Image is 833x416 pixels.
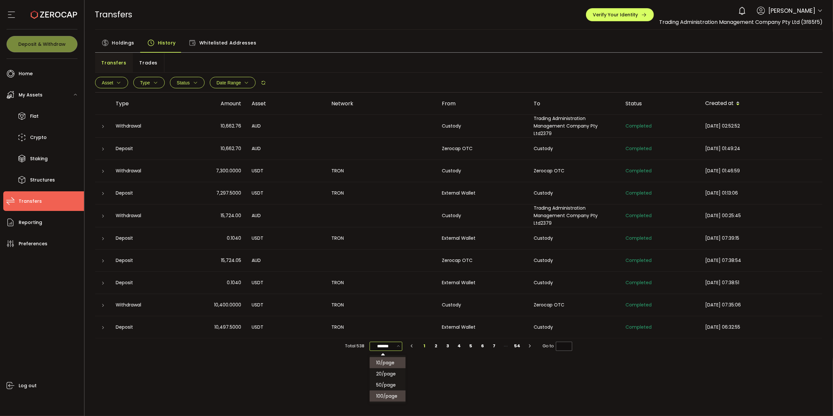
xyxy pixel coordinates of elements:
div: Custody [529,145,621,152]
li: 7 [488,341,500,351]
span: Whitelisted Addresses [199,36,257,49]
div: Custody [529,234,621,242]
div: USDT [247,323,326,331]
span: Completed [626,279,652,286]
span: 20/page [376,371,396,377]
div: Deposit [111,189,173,197]
div: Zerocap OTC [529,301,621,309]
button: Status [170,77,205,88]
span: Asset [102,80,113,85]
span: [DATE] 02:52:52 [706,123,740,129]
div: Zerocap OTC [437,145,529,152]
span: My Assets [19,90,42,100]
div: TRON [326,301,437,309]
div: USDT [247,279,326,286]
div: External Wallet [437,323,529,331]
iframe: Chat Widget [800,385,833,416]
div: Withdrawal [111,301,173,309]
span: Total 538 [345,341,365,351]
div: Trading Administration Management Company Pty Ltd2379 [529,204,621,227]
span: Transfers [102,56,126,69]
div: Withdrawal [111,122,173,130]
div: From [437,100,529,107]
li: 5 [465,341,477,351]
span: Completed [626,190,652,196]
div: Deposit [111,145,173,152]
button: Asset [95,77,128,88]
div: Deposit [111,234,173,242]
span: 50/page [376,382,396,388]
div: AUD [247,212,326,219]
span: Verify Your Identity [593,12,638,17]
div: External Wallet [437,234,529,242]
div: Network [326,100,437,107]
div: USDT [247,189,326,197]
div: Custody [529,279,621,286]
span: Trading Administration Management Company Pty Ltd (3f85f5) [659,18,823,26]
li: 2 [430,341,442,351]
div: USDT [247,167,326,175]
span: [DATE] 07:38:51 [706,279,740,286]
span: Type [140,80,150,85]
span: [DATE] 01:49:24 [706,145,741,152]
li: 6 [477,341,489,351]
span: [DATE] 07:39:15 [706,235,740,241]
li: 4 [454,341,465,351]
span: 15,724.05 [221,257,242,264]
div: Type [111,100,173,107]
div: Custody [437,167,529,175]
span: Completed [626,212,652,219]
span: 10,662.70 [221,145,242,152]
span: Date Range [217,80,241,85]
li: 1 [419,341,430,351]
span: Completed [626,167,652,174]
span: Completed [626,324,652,330]
span: 10,662.76 [221,122,242,130]
span: Trades [140,56,158,69]
div: Amount [173,100,247,107]
span: Completed [626,145,652,152]
div: AUD [247,257,326,264]
span: Fiat [30,112,39,121]
div: Status [621,100,700,107]
span: [DATE] 00:25:45 [706,212,741,219]
li: 3 [442,341,454,351]
div: Custody [529,257,621,264]
span: 0.1040 [227,234,242,242]
div: Deposit [111,323,173,331]
div: Zerocap OTC [529,167,621,175]
div: Withdrawal [111,212,173,219]
div: Deposit [111,257,173,264]
span: Preferences [19,239,47,249]
span: [DATE] 01:46:59 [706,167,740,174]
span: Log out [19,381,37,390]
span: 10/page [376,359,394,366]
div: TRON [326,234,437,242]
span: Holdings [112,36,134,49]
span: Completed [626,302,652,308]
div: AUD [247,122,326,130]
div: AUD [247,145,326,152]
div: Deposit [111,279,173,286]
button: Type [133,77,165,88]
span: Completed [626,123,652,129]
span: Home [19,69,33,78]
span: 7,297.5000 [217,189,242,197]
span: Completed [626,257,652,264]
div: USDT [247,301,326,309]
span: 15,724.00 [221,212,242,219]
span: Transfers [95,9,133,20]
span: Go to [542,341,572,351]
span: Status [177,80,190,85]
span: [DATE] 07:38:54 [706,257,741,264]
div: TRON [326,189,437,197]
div: Custody [529,189,621,197]
button: Deposit & Withdraw [7,36,77,52]
span: [DATE] 07:35:06 [706,302,741,308]
div: Zerocap OTC [437,257,529,264]
button: Date Range [210,77,256,88]
span: Deposit & Withdraw [18,42,66,46]
div: Trading Administration Management Company Pty Ltd2379 [529,115,621,137]
span: Staking [30,154,48,164]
